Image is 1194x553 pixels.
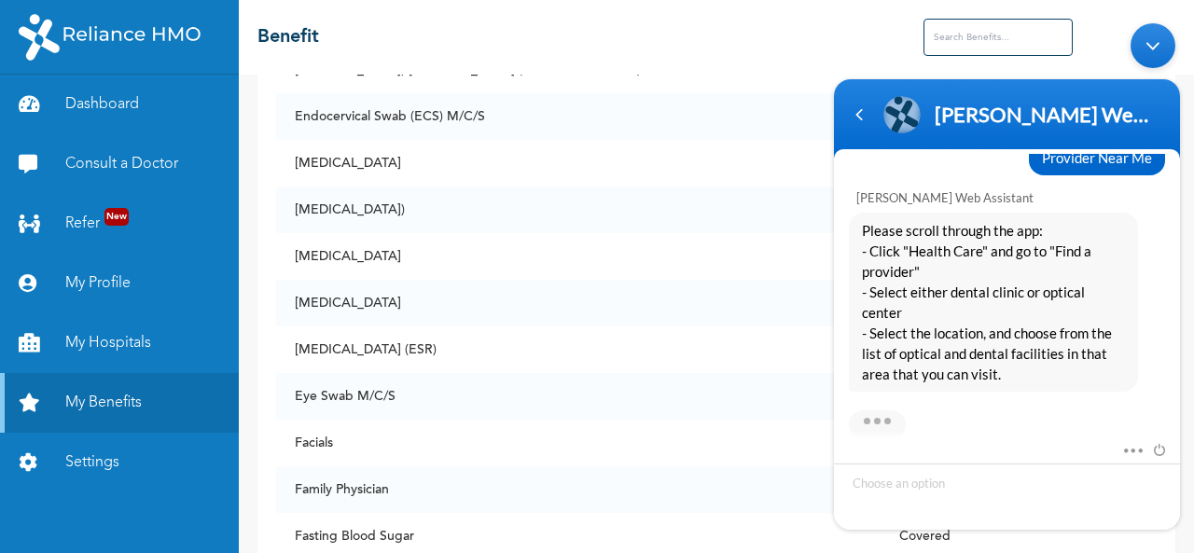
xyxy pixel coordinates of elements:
td: [MEDICAL_DATA] [276,233,881,280]
td: [MEDICAL_DATA]) [276,187,881,233]
iframe: SalesIQ Chatwindow [825,14,1189,539]
td: Facials [276,420,881,466]
span: New [104,208,129,226]
td: Eye Swab M/C/S [276,373,881,420]
td: [MEDICAL_DATA] [276,140,881,187]
td: Endocervical Swab (ECS) M/C/S [276,93,881,140]
td: Family Physician [276,466,881,513]
td: [MEDICAL_DATA] (ESR) [276,326,881,373]
h2: Benefit [257,23,319,51]
td: [MEDICAL_DATA] [276,280,881,326]
img: RelianceHMO's Logo [19,14,201,61]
